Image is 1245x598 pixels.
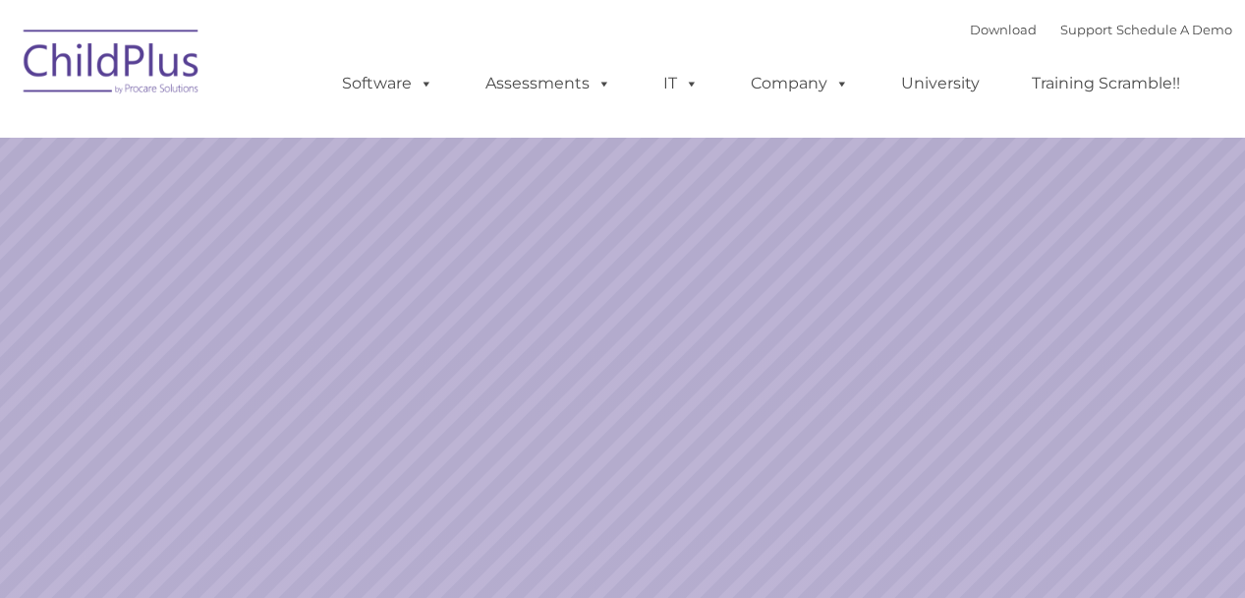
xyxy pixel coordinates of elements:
[1116,22,1232,37] a: Schedule A Demo
[1012,64,1200,103] a: Training Scramble!!
[1060,22,1112,37] a: Support
[14,16,210,114] img: ChildPlus by Procare Solutions
[466,64,631,103] a: Assessments
[731,64,869,103] a: Company
[322,64,453,103] a: Software
[881,64,999,103] a: University
[970,22,1037,37] a: Download
[970,22,1232,37] font: |
[644,64,718,103] a: IT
